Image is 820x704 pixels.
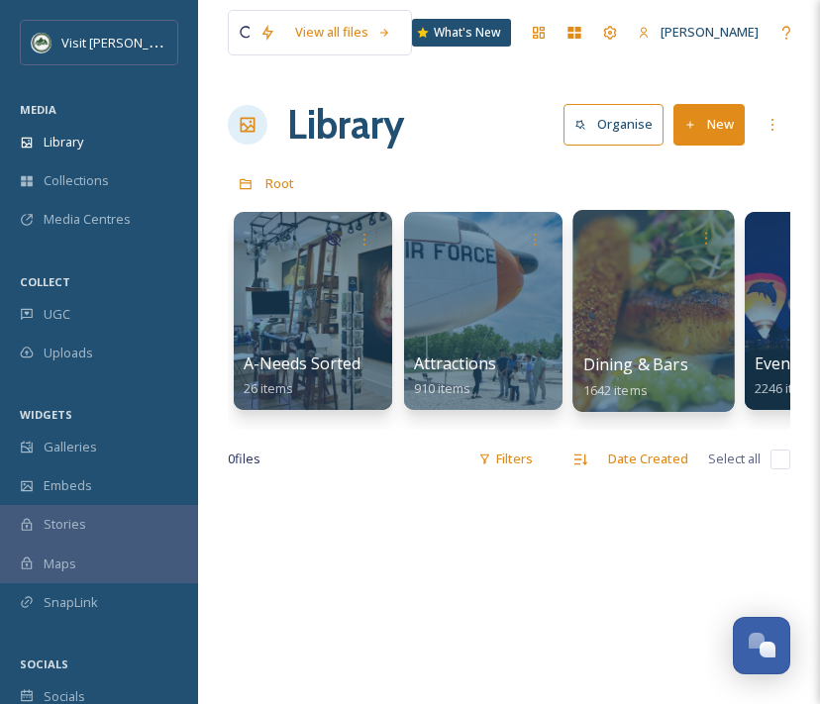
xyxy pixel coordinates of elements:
a: View all files [285,13,401,51]
span: SnapLink [44,593,98,612]
span: Maps [44,554,76,573]
a: Attractions910 items [414,354,496,397]
span: Dining & Bars [583,353,688,375]
img: Unknown.png [32,33,51,52]
span: Media Centres [44,210,131,229]
button: Open Chat [733,617,790,674]
span: 910 items [414,379,470,397]
a: Library [287,95,404,154]
span: Root [265,174,294,192]
a: [PERSON_NAME] [628,13,769,51]
span: Uploads [44,344,93,362]
a: Root [265,171,294,195]
span: Events [755,352,804,374]
span: Select all [708,450,761,468]
span: Collections [44,171,109,190]
span: 0 file s [228,450,260,468]
span: [PERSON_NAME] [661,23,759,41]
a: What's New [412,19,511,47]
span: A-Needs Sorted [244,352,360,374]
span: SOCIALS [20,656,68,671]
span: 2246 items [755,379,818,397]
span: MEDIA [20,102,56,117]
a: Events2246 items [755,354,818,397]
span: WIDGETS [20,407,72,422]
button: New [673,104,745,145]
span: 26 items [244,379,293,397]
span: UGC [44,305,70,324]
span: COLLECT [20,274,70,289]
span: Library [44,133,83,151]
span: Visit [PERSON_NAME] [61,33,187,51]
span: Attractions [414,352,496,374]
span: Galleries [44,438,97,456]
div: Date Created [598,440,698,478]
button: Organise [564,104,664,145]
a: A-Needs Sorted26 items [244,354,360,397]
span: Stories [44,515,86,534]
div: Filters [468,440,543,478]
span: Embeds [44,476,92,495]
span: 1642 items [583,380,648,398]
a: Dining & Bars1642 items [583,355,688,399]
